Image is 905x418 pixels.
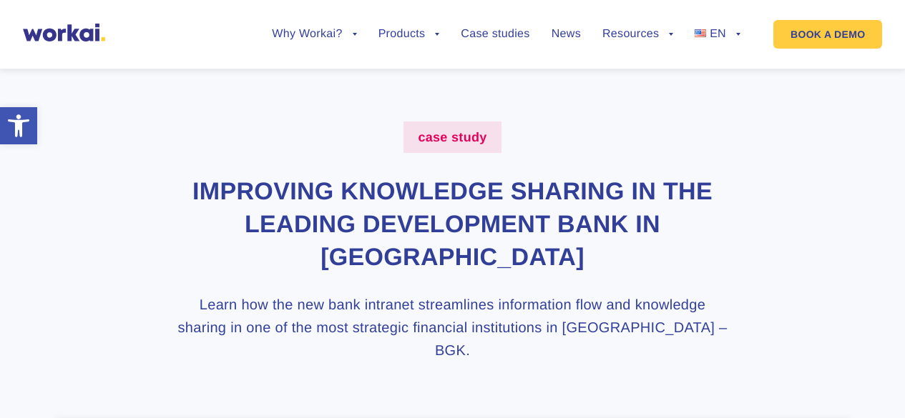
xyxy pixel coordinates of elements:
[552,29,581,40] a: News
[378,29,440,40] a: Products
[695,29,740,40] a: EN
[175,294,730,362] h3: Learn how the new bank intranet streamlines information flow and knowledge sharing in one of the ...
[175,176,730,274] h1: IMPROVING KNOWLEDGE SHARING IN THE LEADING DEVELOPMENT BANK IN [GEOGRAPHIC_DATA]
[403,121,501,153] label: case study
[710,28,726,40] span: EN
[272,29,356,40] a: Why Workai?
[773,20,882,49] a: BOOK A DEMO
[602,29,673,40] a: Resources
[461,29,529,40] a: Case studies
